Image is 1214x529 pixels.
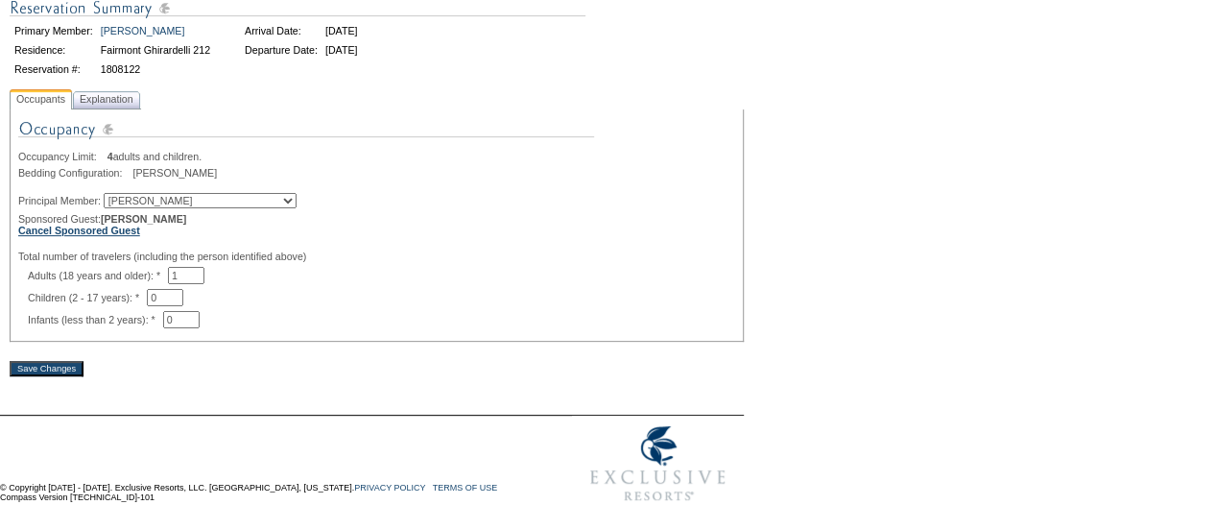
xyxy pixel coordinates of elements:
span: [PERSON_NAME] [101,213,186,225]
span: Adults (18 years and older): * [28,270,168,281]
div: adults and children. [18,151,735,162]
a: PRIVACY POLICY [354,483,425,493]
span: Occupants [12,89,69,109]
span: [PERSON_NAME] [132,167,217,179]
span: Bedding Configuration: [18,167,130,179]
input: Save Changes [10,361,83,376]
img: Exclusive Resorts [572,416,744,512]
span: Occupancy Limit: [18,151,105,162]
td: Primary Member: [12,22,96,39]
img: Occupancy [18,117,594,151]
td: Fairmont Ghirardelli 212 [98,41,213,59]
td: Departure Date: [242,41,321,59]
td: Arrival Date: [242,22,321,39]
a: TERMS OF USE [433,483,498,493]
td: [DATE] [322,22,361,39]
span: Infants (less than 2 years): * [28,314,163,325]
div: Total number of travelers (including the person identified above) [18,251,735,262]
a: Cancel Sponsored Guest [18,225,140,236]
div: Sponsored Guest: [18,213,735,236]
a: [PERSON_NAME] [101,25,185,36]
span: Explanation [76,89,137,109]
td: Reservation #: [12,60,96,78]
span: 4 [107,151,113,162]
span: Principal Member: [18,195,101,206]
td: Residence: [12,41,96,59]
td: 1808122 [98,60,213,78]
td: [DATE] [322,41,361,59]
span: Children (2 - 17 years): * [28,292,147,303]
